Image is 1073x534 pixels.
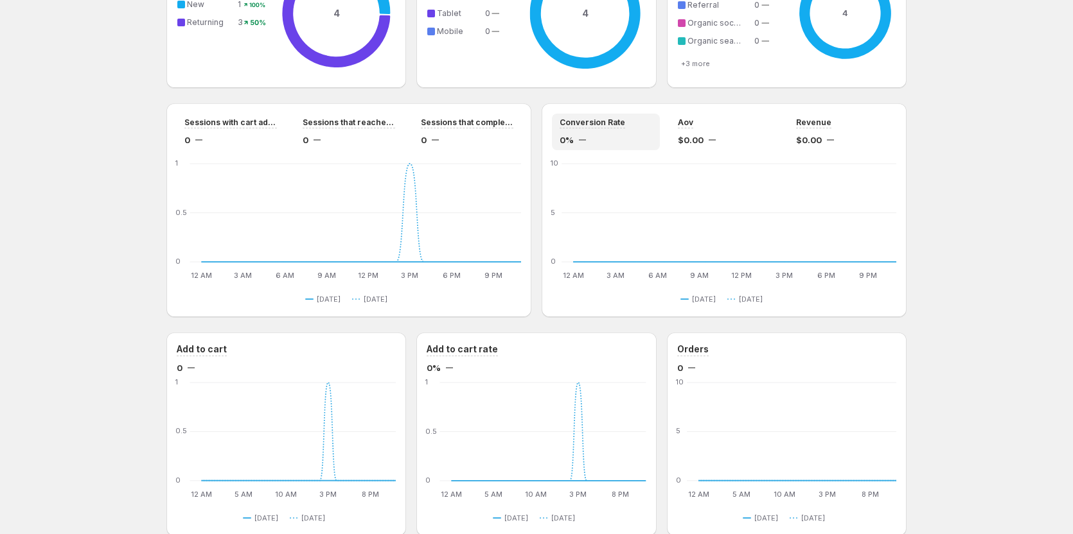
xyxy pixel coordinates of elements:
text: 3 PM [401,271,418,280]
text: 5 [551,208,555,217]
span: Conversion Rate [560,117,625,128]
text: 5 AM [732,490,750,499]
span: 0 [184,133,190,146]
text: 100% [249,1,265,9]
td: Tablet [434,6,484,21]
text: 0 [175,476,181,485]
span: 0 [177,361,182,374]
button: [DATE] [540,510,580,526]
text: 0 [425,476,430,485]
button: [DATE] [493,510,533,526]
span: [DATE] [551,513,575,523]
text: 9 AM [690,271,709,280]
h3: Add to cart [177,343,227,356]
span: 0 [485,26,490,36]
text: 12 AM [191,271,212,280]
button: [DATE] [743,510,783,526]
text: 1 [425,377,428,386]
text: 9 PM [859,271,877,280]
span: 0 [421,133,427,146]
text: 8 PM [362,490,379,499]
span: [DATE] [739,294,763,304]
span: Tablet [437,8,461,18]
text: 10 [676,377,684,386]
text: 0 [175,257,181,266]
span: 0 [485,8,490,18]
text: 5 AM [235,490,253,499]
text: 3 PM [776,271,793,280]
text: 0 [551,257,556,266]
span: Organic social [687,18,742,28]
span: Organic search [687,36,746,46]
text: 10 AM [774,490,795,499]
text: 3 PM [319,490,337,499]
span: Sessions that reached checkout [303,117,395,128]
text: 10 AM [526,490,547,499]
h3: Orders [677,343,709,356]
button: [DATE] [727,291,768,307]
text: 6 PM [443,271,461,280]
span: $0.00 [796,133,822,146]
span: Sessions that completed checkout [421,117,513,128]
span: [DATE] [301,513,325,523]
span: [DATE] [317,294,341,304]
span: [DATE] [504,513,528,523]
span: 0 [754,36,759,46]
text: 12 PM [358,271,378,280]
span: 3 [238,17,243,27]
text: 0.5 [425,427,437,436]
span: [DATE] [692,294,716,304]
span: Returning [187,17,224,27]
button: +3 more [677,58,714,69]
text: 12 AM [687,490,709,499]
td: Organic search [685,34,754,48]
td: Organic social [685,16,754,30]
text: 3 PM [570,490,587,499]
span: [DATE] [801,513,825,523]
text: 0.5 [175,427,187,436]
text: 0 [676,476,681,485]
span: Mobile [437,26,463,36]
text: 8 PM [612,490,630,499]
text: 9 PM [484,271,502,280]
button: [DATE] [305,291,346,307]
span: Revenue [796,117,831,128]
span: [DATE] [254,513,278,523]
text: 12 PM [732,271,752,280]
button: [DATE] [680,291,721,307]
span: 0 [754,18,759,28]
text: 1 [175,159,178,168]
span: 0 [677,361,683,374]
text: 10 AM [275,490,297,499]
span: [DATE] [754,513,778,523]
text: 12 AM [441,490,462,499]
text: 3 AM [607,271,625,280]
text: 6 PM [817,271,835,280]
span: Aov [678,117,693,128]
h3: Add to cart rate [427,343,498,356]
text: 0.5 [175,208,187,217]
text: 9 AM [317,271,336,280]
text: 5 [676,427,680,436]
text: 6 AM [648,271,667,280]
text: 10 [551,159,558,168]
button: [DATE] [790,510,830,526]
td: Mobile [434,24,484,39]
text: 12 AM [563,271,584,280]
td: Returning [184,15,237,30]
text: 5 AM [485,490,503,499]
button: [DATE] [243,510,283,526]
text: 3 PM [819,490,836,499]
text: 6 AM [276,271,294,280]
span: Sessions with cart additions [184,117,277,128]
button: [DATE] [290,510,330,526]
span: $0.00 [678,133,704,146]
text: 50% [250,19,266,28]
text: 8 PM [862,490,879,499]
text: 1 [175,377,178,386]
button: [DATE] [352,291,393,307]
span: 0 [303,133,308,146]
text: 3 AM [234,271,252,280]
span: 0% [560,133,574,146]
span: [DATE] [364,294,387,304]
